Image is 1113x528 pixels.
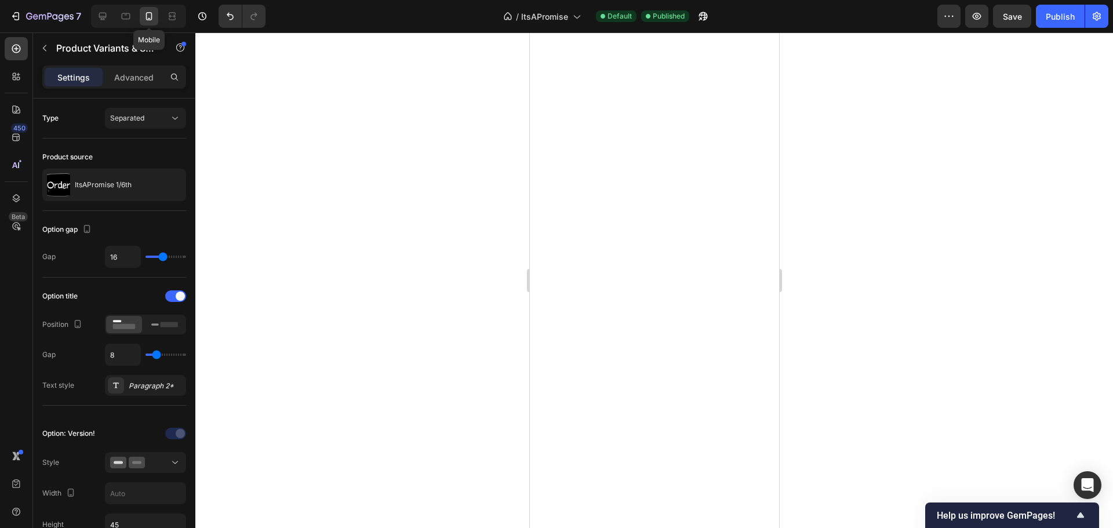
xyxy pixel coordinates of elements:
[42,380,74,391] div: Text style
[42,457,59,468] div: Style
[1036,5,1085,28] button: Publish
[105,108,186,129] button: Separated
[42,113,59,123] div: Type
[521,10,568,23] span: ItsAPromise
[114,71,154,83] p: Advanced
[56,41,155,55] p: Product Variants & Swatches
[42,428,95,439] div: Option: Version!
[42,222,94,238] div: Option gap
[11,123,28,133] div: 450
[42,252,56,262] div: Gap
[1046,10,1075,23] div: Publish
[993,5,1031,28] button: Save
[5,5,86,28] button: 7
[110,114,144,122] span: Separated
[76,9,81,23] p: 7
[1003,12,1022,21] span: Save
[219,5,265,28] div: Undo/Redo
[42,486,78,501] div: Width
[937,508,1087,522] button: Show survey - Help us improve GemPages!
[57,71,90,83] p: Settings
[937,510,1074,521] span: Help us improve GemPages!
[106,344,140,365] input: Auto
[608,11,632,21] span: Default
[530,32,779,528] iframe: Design area
[516,10,519,23] span: /
[42,152,93,162] div: Product source
[42,349,56,360] div: Gap
[47,173,70,196] img: product feature img
[42,291,78,301] div: Option title
[106,483,185,504] input: Auto
[129,381,183,391] div: Paragraph 2*
[75,181,132,189] p: ItsAPromise 1/6th
[653,11,685,21] span: Published
[1074,471,1101,499] div: Open Intercom Messenger
[42,317,85,333] div: Position
[9,212,28,221] div: Beta
[106,246,140,267] input: Auto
